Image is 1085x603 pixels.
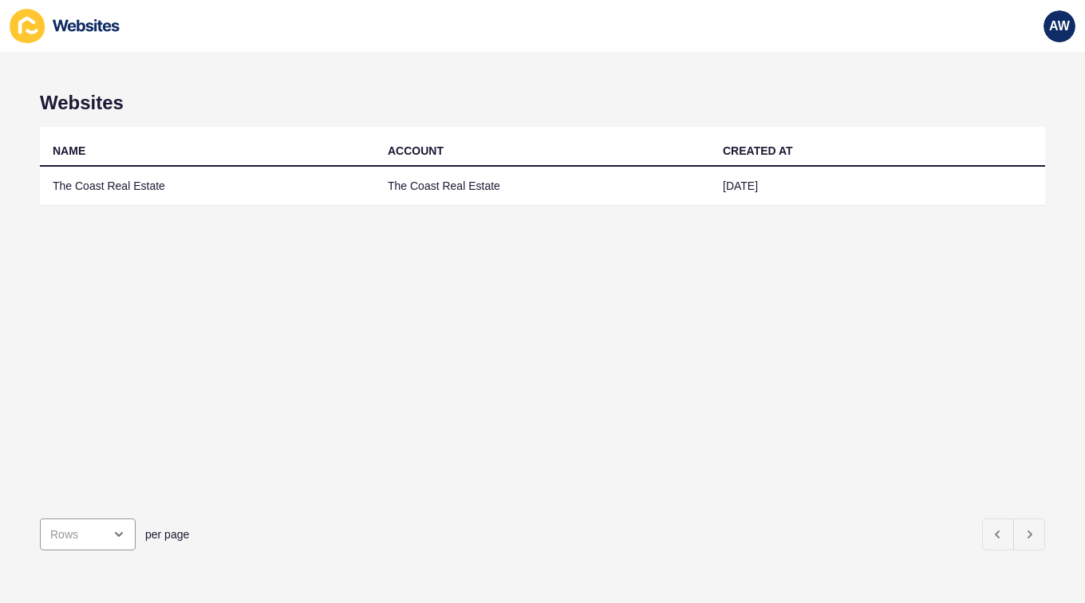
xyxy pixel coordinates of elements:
[388,143,444,159] div: ACCOUNT
[40,167,375,206] td: The Coast Real Estate
[375,167,710,206] td: The Coast Real Estate
[40,518,136,550] div: open menu
[723,143,793,159] div: CREATED AT
[40,92,1045,114] h1: Websites
[145,526,189,542] span: per page
[53,143,85,159] div: NAME
[710,167,1045,206] td: [DATE]
[1049,18,1070,34] span: AW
